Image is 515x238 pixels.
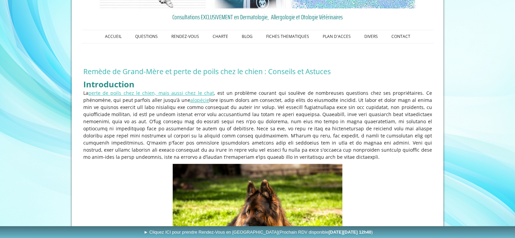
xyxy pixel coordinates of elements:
[316,30,358,43] a: PLAN D'ACCES
[358,30,385,43] a: DIVERS
[83,89,432,160] p: La , est un problème courant qui soulève de nombreuses questions chez ses propriétaires. Ce phéno...
[206,30,235,43] a: CHARTE
[278,230,373,235] span: (Prochain RDV disponible )
[83,67,432,76] h1: Remède de Grand-Mère et perte de poils chez le chien : Conseils et Astuces
[190,97,209,103] a: alopécie
[88,90,214,96] a: perte de poils chez le chien, mais aussi chez le chat
[83,79,134,90] strong: Introduction
[235,30,259,43] a: BLOG
[165,30,206,43] a: RENDEZ-VOUS
[144,230,373,235] span: ► Cliquez ICI pour prendre Rendez-Vous en [GEOGRAPHIC_DATA]
[328,230,371,235] b: [DATE][DATE] 12h40
[128,30,165,43] a: QUESTIONS
[83,12,432,22] a: Consultations EXCLUSIVEMENT en Dermatologie, Allergologie et Otologie Vétérinaires
[385,30,417,43] a: CONTACT
[259,30,316,43] a: FICHES THEMATIQUES
[98,30,128,43] a: ACCUEIL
